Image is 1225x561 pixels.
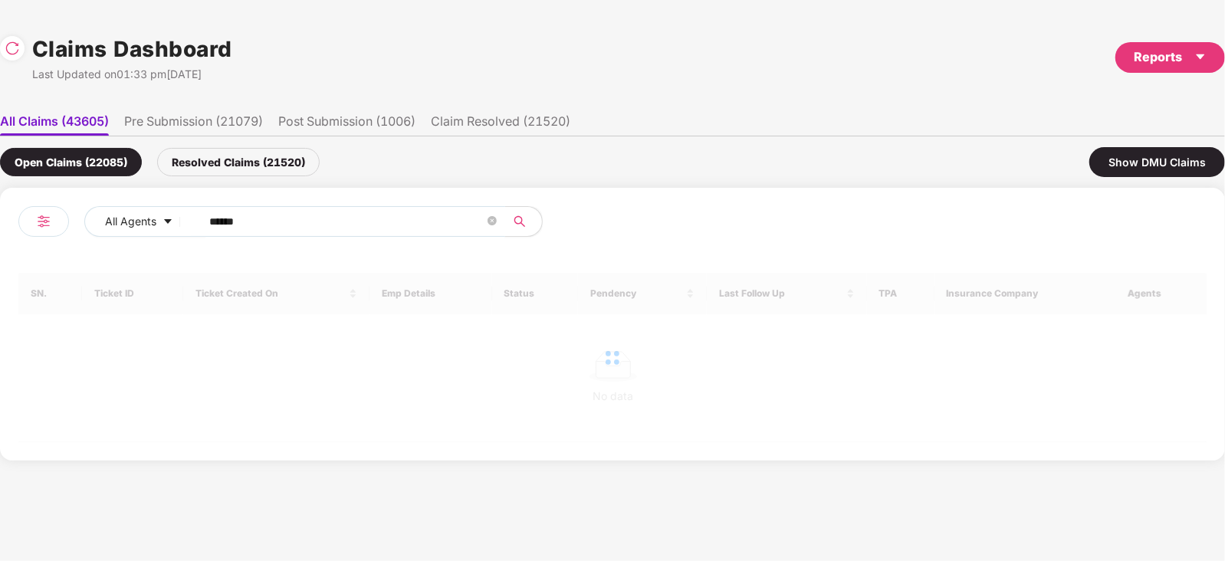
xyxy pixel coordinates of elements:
li: Pre Submission (21079) [124,113,263,136]
button: All Agentscaret-down [84,206,206,237]
span: close-circle [488,215,497,229]
div: Show DMU Claims [1089,147,1225,177]
img: svg+xml;base64,PHN2ZyBpZD0iUmVsb2FkLTMyeDMyIiB4bWxucz0iaHR0cDovL3d3dy53My5vcmcvMjAwMC9zdmciIHdpZH... [5,41,20,56]
span: caret-down [1194,51,1207,63]
img: svg+xml;base64,PHN2ZyB4bWxucz0iaHR0cDovL3d3dy53My5vcmcvMjAwMC9zdmciIHdpZHRoPSIyNCIgaGVpZ2h0PSIyNC... [34,212,53,231]
span: All Agents [105,213,156,230]
div: Last Updated on 01:33 pm[DATE] [32,66,232,83]
h1: Claims Dashboard [32,32,232,66]
div: Resolved Claims (21520) [157,148,320,176]
span: search [504,215,534,228]
button: search [504,206,543,237]
span: close-circle [488,216,497,225]
span: caret-down [163,216,173,228]
div: Reports [1134,48,1207,67]
li: Post Submission (1006) [278,113,415,136]
li: Claim Resolved (21520) [431,113,570,136]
